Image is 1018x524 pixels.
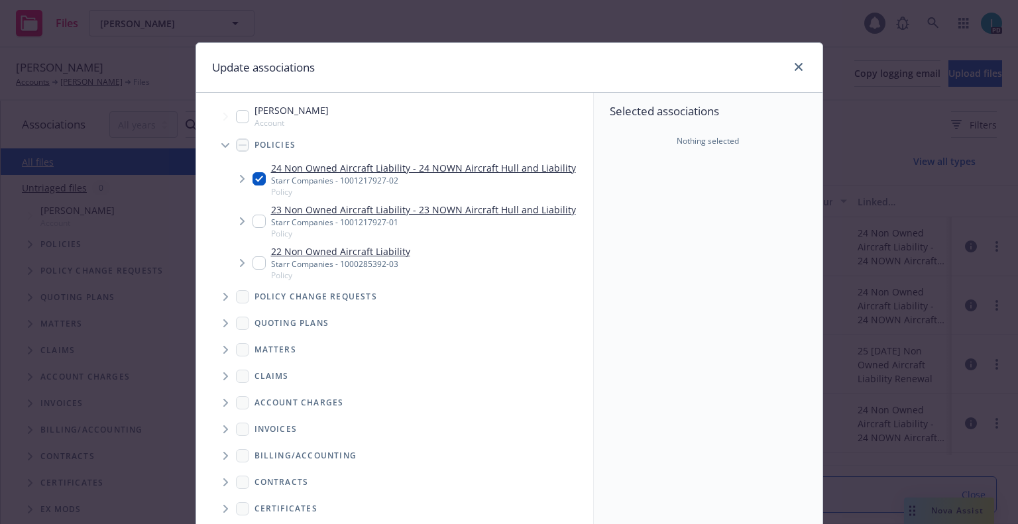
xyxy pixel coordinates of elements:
span: Contracts [254,478,309,486]
span: Claims [254,372,289,380]
span: Selected associations [610,103,807,119]
a: 24 Non Owned Aircraft Liability - 24 NOWN Aircraft Hull and Liability [271,161,576,175]
span: Invoices [254,425,298,433]
div: Starr Companies - 1001217927-01 [271,217,576,228]
span: Account charges [254,399,344,407]
h1: Update associations [212,59,315,76]
span: Billing/Accounting [254,452,357,460]
span: Policies [254,141,296,149]
span: Policy [271,270,410,281]
span: Account [254,117,329,129]
span: Nothing selected [677,135,739,147]
span: [PERSON_NAME] [254,103,329,117]
span: Policy [271,228,576,239]
span: Certificates [254,505,317,513]
a: 22 Non Owned Aircraft Liability [271,244,410,258]
span: Policy [271,186,576,197]
a: close [791,59,807,75]
span: Matters [254,346,296,354]
div: Tree Example [196,101,593,443]
div: Starr Companies - 1000285392-03 [271,258,410,270]
a: 23 Non Owned Aircraft Liability - 23 NOWN Aircraft Hull and Liability [271,203,576,217]
span: Quoting plans [254,319,329,327]
span: Policy change requests [254,293,377,301]
div: Starr Companies - 1001217927-02 [271,175,576,186]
